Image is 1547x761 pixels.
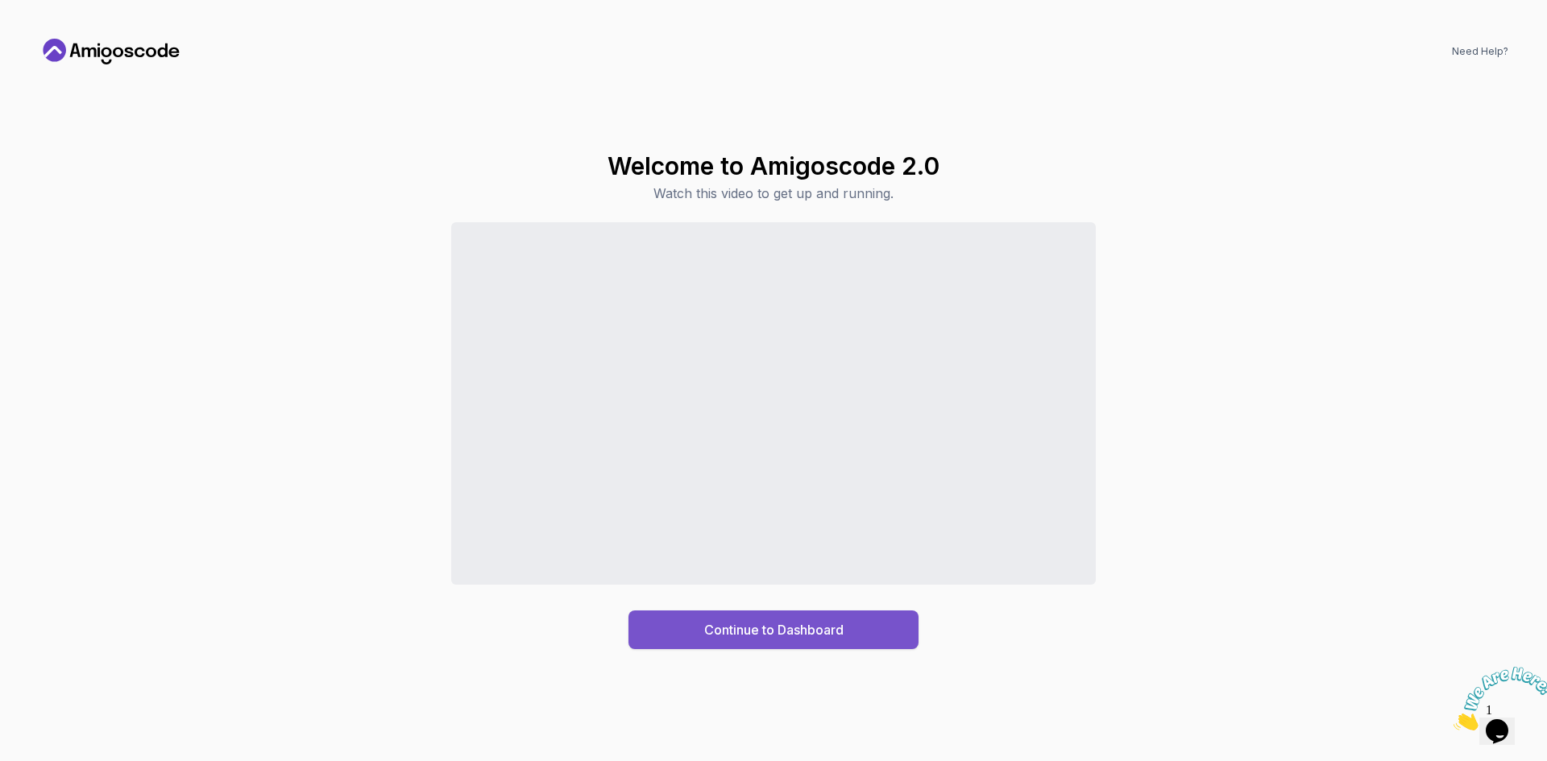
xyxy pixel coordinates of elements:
[608,184,939,203] p: Watch this video to get up and running.
[1452,45,1508,58] a: Need Help?
[451,222,1096,585] iframe: Sales Video
[608,151,939,180] h1: Welcome to Amigoscode 2.0
[1447,660,1547,737] iframe: chat widget
[628,610,919,649] button: Continue to Dashboard
[6,6,106,70] img: Chat attention grabber
[6,6,13,20] span: 1
[39,39,184,64] a: Home link
[704,620,844,639] div: Continue to Dashboard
